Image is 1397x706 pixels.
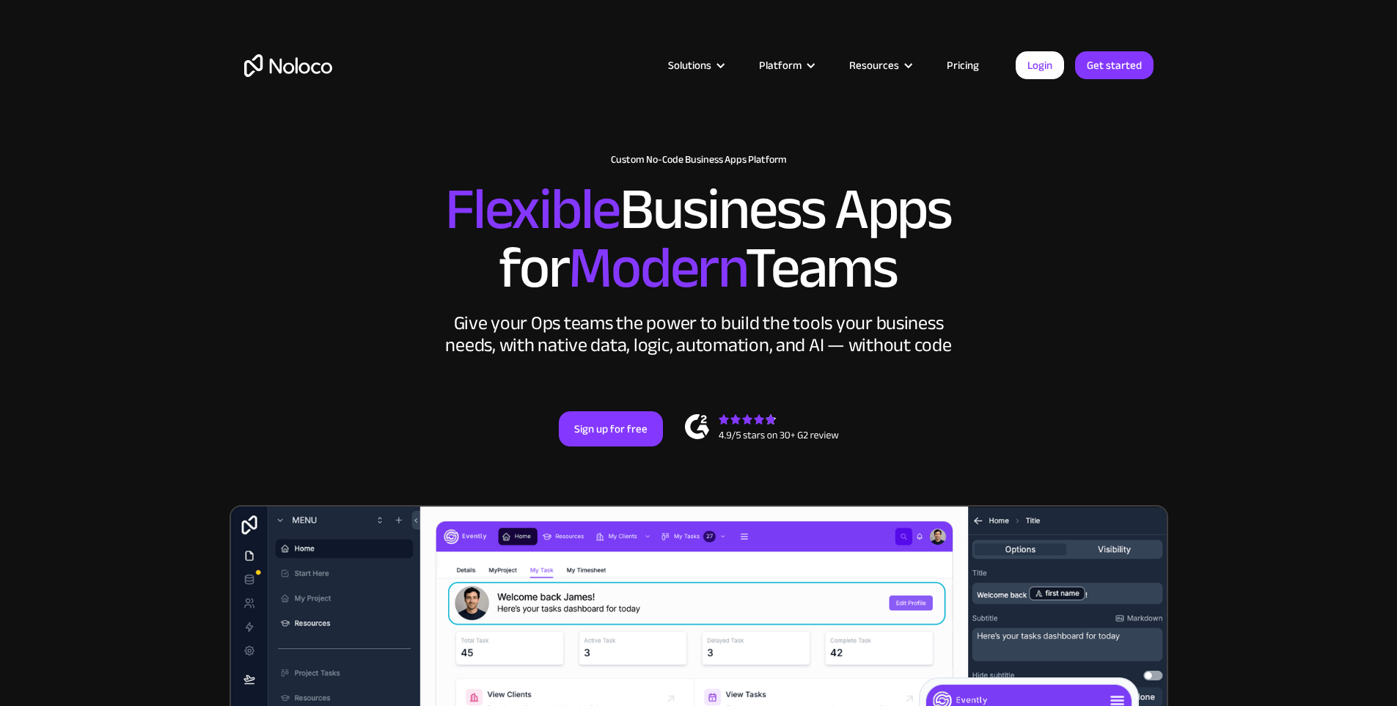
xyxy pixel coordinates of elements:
a: Pricing [928,56,997,75]
div: Resources [831,56,928,75]
h2: Business Apps for Teams [244,180,1154,298]
a: home [244,54,332,77]
div: Give your Ops teams the power to build the tools your business needs, with native data, logic, au... [442,312,956,356]
a: Sign up for free [559,411,663,446]
span: Modern [568,213,745,323]
div: Platform [759,56,802,75]
div: Solutions [668,56,711,75]
a: Get started [1075,51,1154,79]
h1: Custom No-Code Business Apps Platform [244,154,1154,166]
div: Platform [741,56,831,75]
div: Solutions [650,56,741,75]
a: Login [1016,51,1064,79]
span: Flexible [445,155,620,264]
div: Resources [849,56,899,75]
